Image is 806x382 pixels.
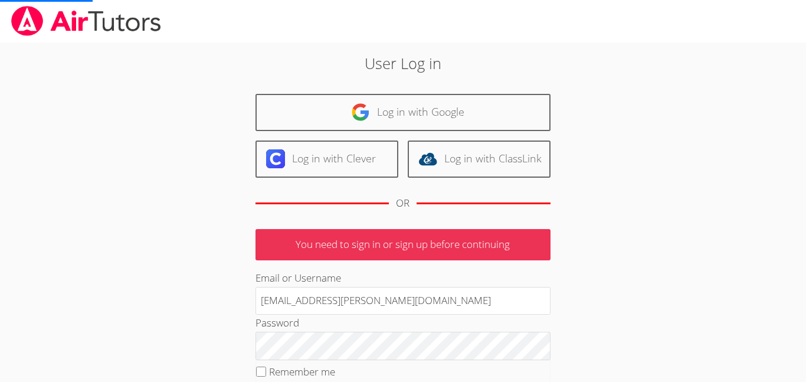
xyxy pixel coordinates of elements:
img: classlink-logo-d6bb404cc1216ec64c9a2012d9dc4662098be43eaf13dc465df04b49fa7ab582.svg [418,149,437,168]
p: You need to sign in or sign up before continuing [255,229,551,260]
div: OR [396,195,409,212]
label: Remember me [269,365,335,378]
label: Email or Username [255,271,341,285]
a: Log in with ClassLink [408,141,551,178]
img: clever-logo-6eab21bc6e7a338710f1a6ff85c0baf02591cd810cc4098c63d3a4b26e2feb20.svg [266,149,285,168]
img: google-logo-50288ca7cdecda66e5e0955fdab243c47b7ad437acaf1139b6f446037453330a.svg [351,103,370,122]
h2: User Log in [185,52,621,74]
img: airtutors_banner-c4298cdbf04f3fff15de1276eac7730deb9818008684d7c2e4769d2f7ddbe033.png [10,6,162,36]
a: Log in with Google [255,94,551,131]
a: Log in with Clever [255,141,398,178]
label: Password [255,316,299,329]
